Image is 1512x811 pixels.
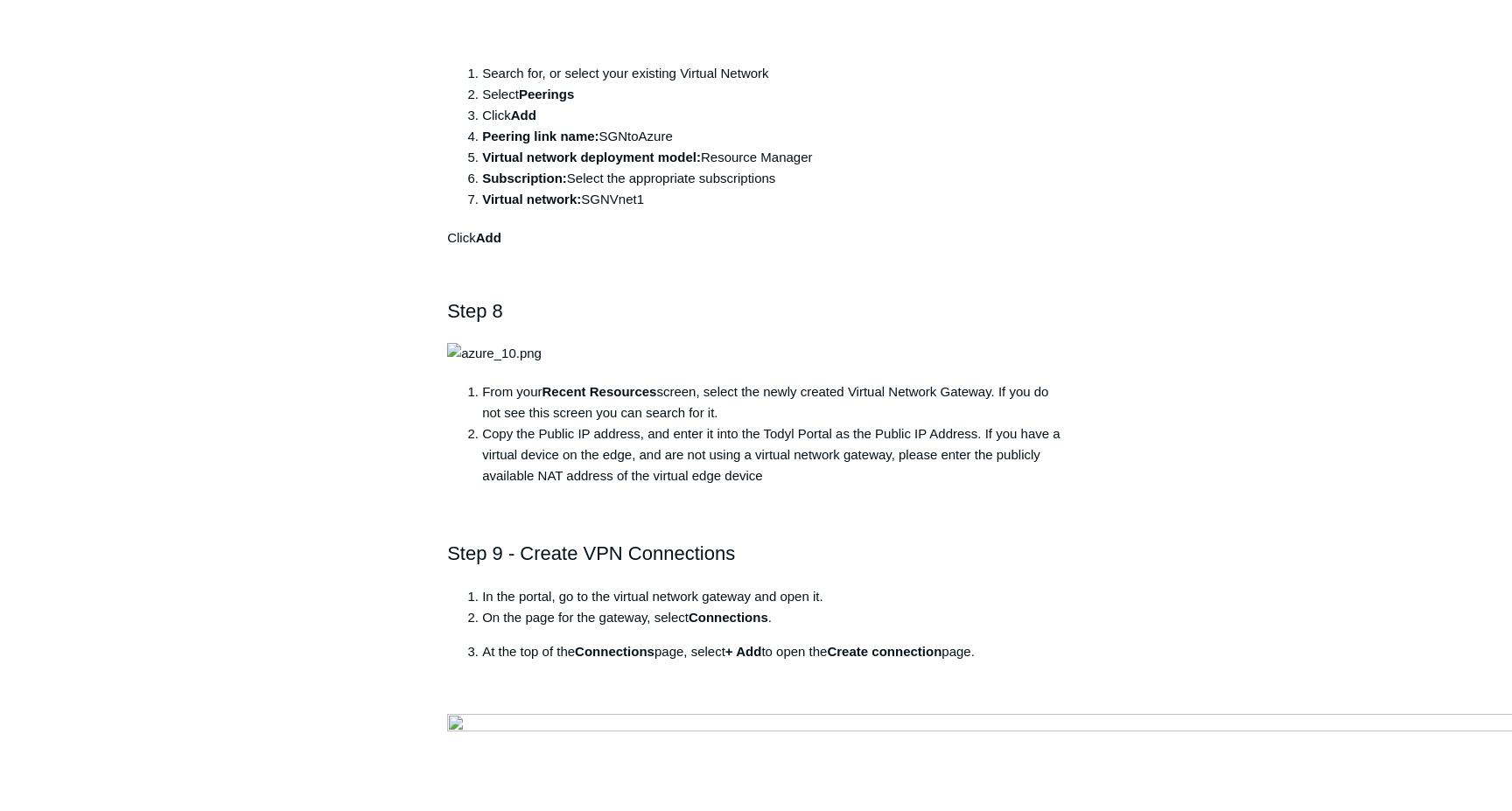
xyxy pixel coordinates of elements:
[482,168,1065,189] li: Select the appropriate subscriptions
[482,192,581,206] strong: Virtual network:
[447,538,1065,569] h2: Step 9 - Create VPN Connections
[689,610,768,625] strong: Connections
[482,171,567,185] strong: Subscription:
[482,641,1065,662] p: At the top of the page, select to open the page.
[542,384,657,399] strong: Recent Resources
[482,63,1065,84] li: Search for, or select your existing Virtual Network
[827,644,941,659] strong: Create connection
[447,296,1065,326] h2: Step 8
[447,343,542,364] img: azure_10.png
[725,644,762,659] strong: + Add
[482,84,1065,105] li: Select
[482,381,1065,423] li: From your screen, select the newly created Virtual Network Gateway. If you do not see this screen...
[482,189,1065,210] li: SGNVnet1
[476,230,501,245] strong: Add
[482,147,1065,168] li: Resource Manager
[482,423,1065,486] li: Copy the Public IP address, and enter it into the Todyl Portal as the Public IP Address. If you h...
[482,150,701,164] strong: Virtual network deployment model:
[482,105,1065,126] li: Click
[482,129,598,143] strong: Peering link name:
[482,126,1065,147] li: SGNtoAzure
[482,586,1065,607] li: In the portal, go to the virtual network gateway and open it.
[447,227,1065,248] p: Click
[482,607,1065,628] li: On the page for the gateway, select .
[511,108,536,122] strong: Add
[519,87,574,101] strong: Peerings
[575,644,654,659] strong: Connections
